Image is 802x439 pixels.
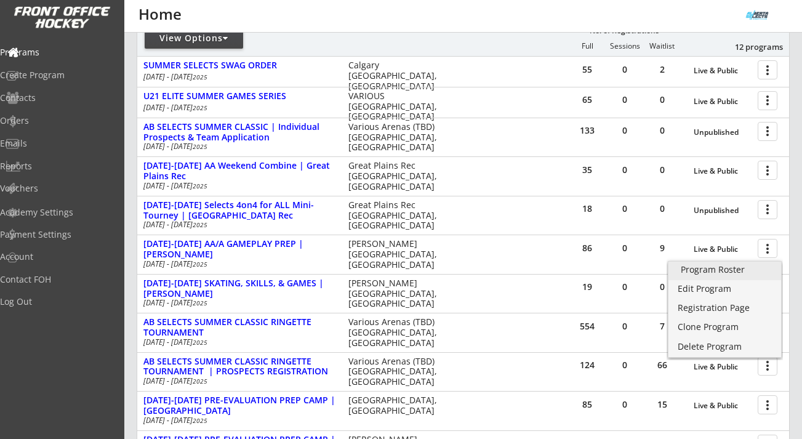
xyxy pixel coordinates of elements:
[606,65,643,74] div: 0
[644,322,681,331] div: 7
[758,60,777,79] button: more_vert
[758,91,777,110] button: more_vert
[644,244,681,252] div: 9
[644,166,681,174] div: 0
[143,91,335,102] div: U21 ELITE SUMMER GAMES SERIES
[143,122,335,143] div: AB SELECTS SUMMER CLASSIC | Individual Prospects & Team Application
[681,265,769,274] div: Program Roster
[606,166,643,174] div: 0
[193,103,207,112] em: 2025
[694,245,752,254] div: Live & Public
[586,26,662,35] div: No. of Registrations
[644,95,681,104] div: 0
[348,356,445,387] div: Various Arenas (TBD) [GEOGRAPHIC_DATA], [GEOGRAPHIC_DATA]
[644,126,681,135] div: 0
[606,126,643,135] div: 0
[668,262,781,280] a: Program Roster
[193,220,207,229] em: 2025
[348,239,445,270] div: [PERSON_NAME] [GEOGRAPHIC_DATA], [GEOGRAPHIC_DATA]
[143,73,332,81] div: [DATE] - [DATE]
[193,182,207,190] em: 2025
[348,278,445,309] div: [PERSON_NAME] [GEOGRAPHIC_DATA], [GEOGRAPHIC_DATA]
[668,300,781,318] a: Registration Page
[569,126,606,135] div: 133
[569,204,606,213] div: 18
[348,317,445,348] div: Various Arenas (TBD) [GEOGRAPHIC_DATA], [GEOGRAPHIC_DATA]
[348,200,445,231] div: Great Plains Rec [GEOGRAPHIC_DATA], [GEOGRAPHIC_DATA]
[694,128,752,137] div: Unpublished
[193,338,207,347] em: 2025
[644,283,681,291] div: 0
[606,95,643,104] div: 0
[758,395,777,414] button: more_vert
[569,166,606,174] div: 35
[678,284,772,293] div: Edit Program
[193,142,207,151] em: 2025
[606,283,643,291] div: 0
[694,66,752,75] div: Live & Public
[668,281,781,299] a: Edit Program
[694,97,752,106] div: Live & Public
[606,42,643,50] div: Sessions
[193,260,207,268] em: 2025
[143,161,335,182] div: [DATE]-[DATE] AA Weekend Combine | Great Plains Rec
[143,182,332,190] div: [DATE] - [DATE]
[143,278,335,299] div: [DATE]-[DATE] SKATING, SKILLS, & GAMES | [PERSON_NAME]
[348,395,445,416] div: [GEOGRAPHIC_DATA], [GEOGRAPHIC_DATA]
[143,317,335,338] div: AB SELECTS SUMMER CLASSIC RINGETTE TOURNAMENT
[606,322,643,331] div: 0
[606,204,643,213] div: 0
[644,400,681,409] div: 15
[348,161,445,191] div: Great Plains Rec [GEOGRAPHIC_DATA], [GEOGRAPHIC_DATA]
[143,356,335,377] div: AB SELECTS SUMMER CLASSIC RINGETTE TOURNAMENT | PROSPECTS REGISTRATION
[606,400,643,409] div: 0
[678,304,772,312] div: Registration Page
[193,299,207,307] em: 2025
[644,361,681,369] div: 66
[606,361,643,369] div: 0
[694,206,752,215] div: Unpublished
[643,42,680,50] div: Waitlist
[143,299,332,307] div: [DATE] - [DATE]
[348,122,445,153] div: Various Arenas (TBD) [GEOGRAPHIC_DATA], [GEOGRAPHIC_DATA]
[694,363,752,371] div: Live & Public
[193,377,207,385] em: 2025
[143,200,335,221] div: [DATE]-[DATE] Selects 4on4 for ALL Mini-Tourney | [GEOGRAPHIC_DATA] Rec
[143,339,332,346] div: [DATE] - [DATE]
[348,91,445,122] div: VARIOUS [GEOGRAPHIC_DATA], [GEOGRAPHIC_DATA]
[678,342,772,351] div: Delete Program
[569,322,606,331] div: 554
[143,239,335,260] div: [DATE]-[DATE] AA/A GAMEPLAY PREP | [PERSON_NAME]
[143,104,332,111] div: [DATE] - [DATE]
[143,260,332,268] div: [DATE] - [DATE]
[143,221,332,228] div: [DATE] - [DATE]
[193,416,207,425] em: 2025
[678,323,772,331] div: Clone Program
[569,283,606,291] div: 19
[348,60,445,91] div: Calgary [GEOGRAPHIC_DATA], [GEOGRAPHIC_DATA]
[569,244,606,252] div: 86
[143,417,332,424] div: [DATE] - [DATE]
[644,204,681,213] div: 0
[143,395,335,416] div: [DATE]-[DATE] PRE-EVALUATION PREP CAMP | [GEOGRAPHIC_DATA]
[758,122,777,141] button: more_vert
[694,167,752,175] div: Live & Public
[145,32,243,44] div: View Options
[606,244,643,252] div: 0
[193,73,207,81] em: 2025
[569,95,606,104] div: 65
[569,42,606,50] div: Full
[694,401,752,410] div: Live & Public
[143,143,332,150] div: [DATE] - [DATE]
[143,60,335,71] div: SUMMER SELECTS SWAG ORDER
[758,356,777,376] button: more_vert
[644,65,681,74] div: 2
[719,41,783,52] div: 12 programs
[569,65,606,74] div: 55
[143,377,332,385] div: [DATE] - [DATE]
[758,161,777,180] button: more_vert
[758,200,777,219] button: more_vert
[758,239,777,258] button: more_vert
[569,400,606,409] div: 85
[569,361,606,369] div: 124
